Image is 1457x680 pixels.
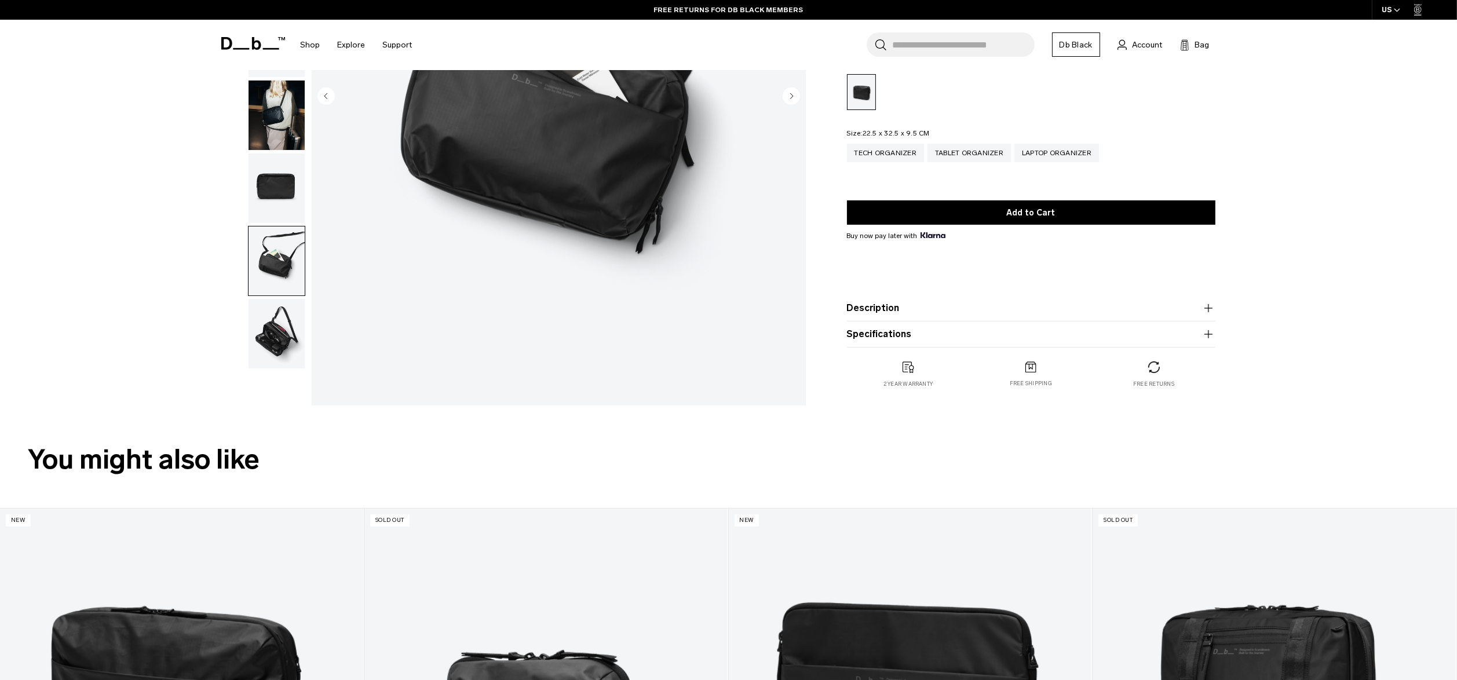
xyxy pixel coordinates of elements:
button: Previous slide [317,87,335,107]
a: Laptop Organizer [1014,144,1099,162]
img: Ramverk Tablet Organizer Black Out [249,226,305,296]
button: Ramverk Tablet Organizer Black Out [248,298,305,369]
img: Ramverk Tablet Organizer Black Out [249,81,305,150]
span: Account [1133,39,1163,51]
legend: Size: [847,130,930,137]
span: Bag [1195,39,1210,51]
a: Explore [338,24,366,65]
a: Db Black [1052,32,1100,57]
a: Tablet Organizer [927,144,1011,162]
a: Account [1118,38,1163,52]
p: 2 year warranty [883,380,933,388]
button: Ramverk Tablet Organizer Black Out [248,80,305,151]
button: Ramverk Tablet Organizer Black Out [248,153,305,224]
img: Ramverk Tablet Organizer Black Out [249,153,305,223]
button: Description [847,301,1215,315]
p: New [6,514,31,527]
p: Free returns [1133,380,1174,388]
p: Sold Out [370,514,410,527]
span: 22.5 x 32.5 x 9.5 CM [863,129,930,137]
h2: You might also like [28,439,1429,480]
button: Bag [1180,38,1210,52]
a: Tech Organizer [847,144,925,162]
span: Buy now pay later with [847,231,945,241]
p: Free shipping [1010,380,1052,388]
a: Shop [301,24,320,65]
button: Next slide [783,87,800,107]
nav: Main Navigation [292,20,421,70]
a: Black Out [847,74,876,110]
p: New [735,514,759,527]
a: FREE RETURNS FOR DB BLACK MEMBERS [654,5,804,15]
img: {"height" => 20, "alt" => "Klarna"} [921,232,945,238]
button: Add to Cart [847,200,1215,225]
p: Sold Out [1098,514,1138,527]
img: Ramverk Tablet Organizer Black Out [249,299,305,368]
button: Ramverk Tablet Organizer Black Out [248,226,305,297]
button: Specifications [847,327,1215,341]
a: Support [383,24,412,65]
